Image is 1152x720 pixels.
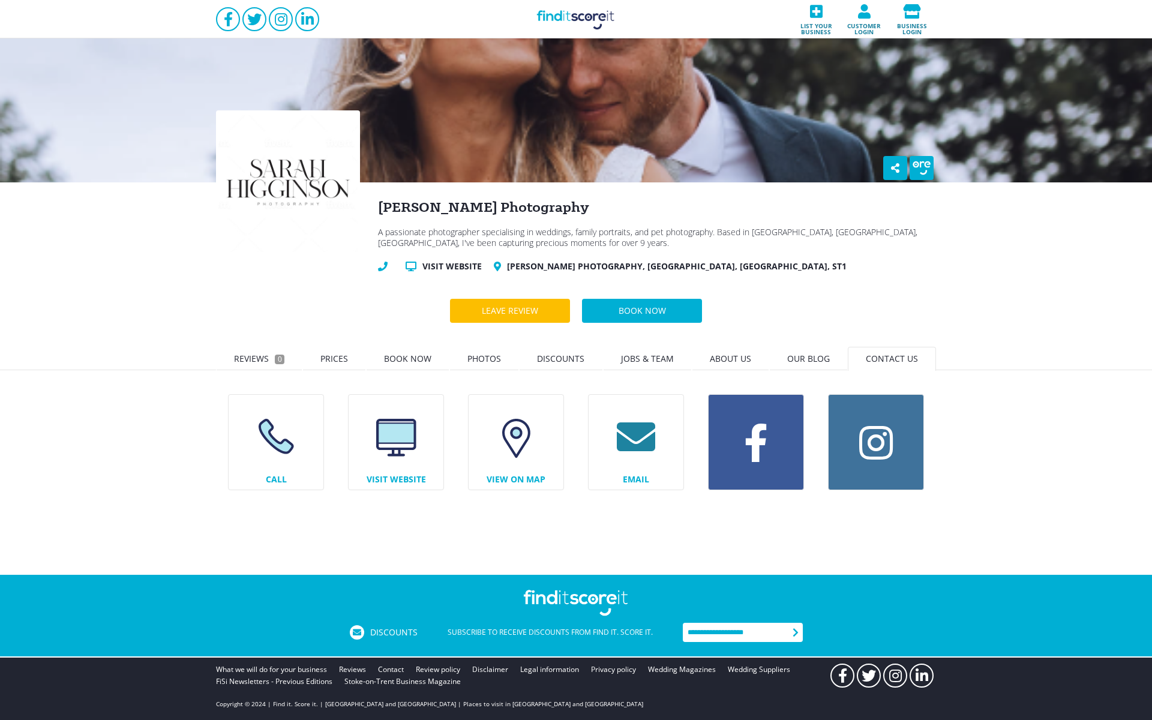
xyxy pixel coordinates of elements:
[320,353,348,364] span: Prices
[840,1,888,38] a: Customer login
[384,353,431,364] span: Book now
[366,347,449,371] a: Book now
[216,664,327,676] a: What we will do for your business
[339,664,366,676] a: Reviews
[468,394,564,490] a: View on map
[418,625,683,640] div: Subscribe to receive discounts from Find it. Score it.
[344,676,461,688] a: Stoke-on-Trent Business Magazine
[796,19,836,35] span: List your business
[848,347,936,371] a: Contact us
[216,700,643,708] p: Copyright © 2024 | Find it. Score it. | [GEOGRAPHIC_DATA] and [GEOGRAPHIC_DATA] | Places to visit...
[648,664,716,676] a: Wedding Magazines
[520,664,579,676] a: Legal information
[692,347,769,371] a: About us
[892,19,932,35] span: Business login
[378,227,936,248] div: A passionate photographer specialising in weddings, family portraits, and pet photography. Based ...
[710,353,751,364] span: About us
[449,347,519,371] a: Photos
[787,353,830,364] span: Our blog
[216,676,332,688] a: FiSi Newsletters - Previous Editions
[844,19,884,35] span: Customer login
[589,469,683,490] span: Email
[349,469,443,490] span: Visit website
[792,1,840,38] a: List your business
[216,347,302,371] a: Reviews0
[378,200,936,215] div: [PERSON_NAME] Photography
[537,353,584,364] span: Discounts
[234,353,269,364] span: Reviews
[769,347,848,371] a: Our blog
[507,260,847,272] a: [PERSON_NAME] Photography, [GEOGRAPHIC_DATA], [GEOGRAPHIC_DATA], ST1
[450,299,570,323] a: Leave review
[888,1,936,38] a: Business login
[348,394,444,490] a: Visit website
[588,394,684,490] a: Email
[469,469,563,490] span: View on map
[728,664,790,676] a: Wedding Suppliers
[470,299,550,323] div: Leave review
[603,347,692,371] a: Jobs & Team
[228,394,324,490] a: Call
[472,664,508,676] a: Disclaimer
[519,347,602,371] a: Discounts
[229,469,323,490] span: Call
[582,299,702,323] a: Book now
[370,628,418,637] span: Discounts
[607,299,678,323] div: Book now
[416,664,460,676] a: Review policy
[467,353,501,364] span: Photos
[378,664,404,676] a: Contact
[275,355,284,364] small: 0
[422,260,482,272] a: Visit website
[302,347,366,371] a: Prices
[866,353,918,364] span: Contact us
[621,353,674,364] span: Jobs & Team
[591,664,636,676] a: Privacy policy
